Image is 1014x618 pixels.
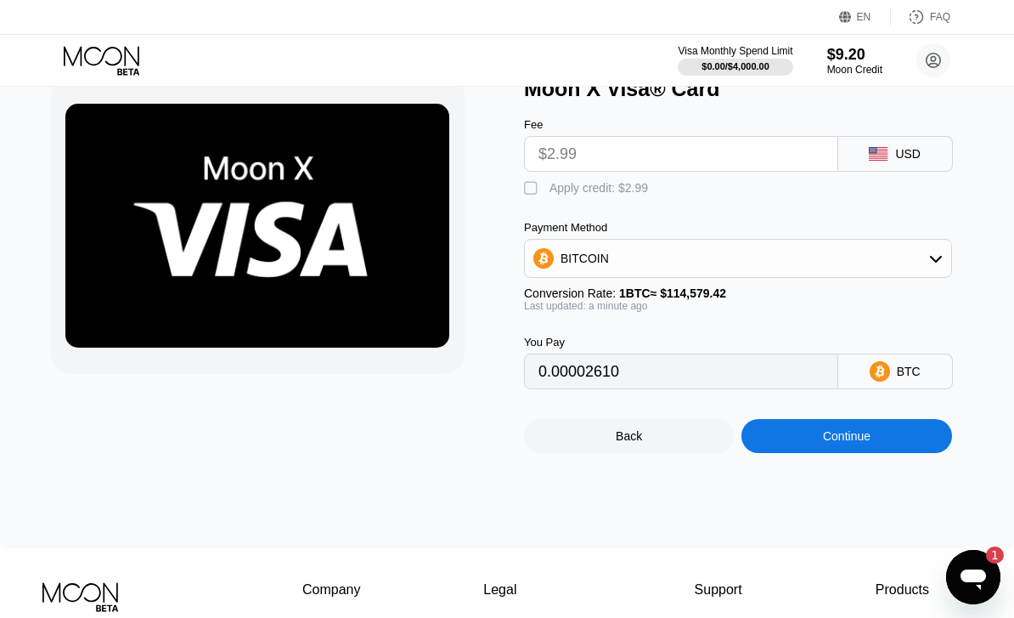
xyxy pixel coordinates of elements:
div: $9.20 [827,46,882,64]
iframe: Number of unread messages [970,547,1004,564]
div: You Pay [524,336,838,349]
div: FAQ [930,11,950,23]
div: EN [839,9,891,26]
div: Conversion Rate: [524,286,952,300]
div: Moon X Visa® Card [524,77,980,101]
div: Company [302,582,361,598]
div: Back [616,429,642,443]
div: BITCOIN [561,252,609,265]
div: Products [876,582,929,598]
div: BTC [897,365,921,378]
div: Moon Credit [827,64,882,76]
input: $0.00 [538,137,824,171]
div: Continue [741,419,951,453]
div: USD [895,147,921,161]
div: BITCOIN [525,241,951,275]
span: 1 BTC ≈ $114,579.42 [619,286,726,300]
div: Visa Monthly Spend Limit [678,45,792,57]
iframe: Button to launch messaging window, 1 unread message [946,550,1000,604]
div: Visa Monthly Spend Limit$0.00/$4,000.00 [678,45,792,76]
div: Apply credit: $2.99 [549,181,648,195]
div: $0.00 / $4,000.00 [701,61,769,71]
div: EN [857,11,871,23]
div: $9.20Moon Credit [827,46,882,76]
div: Support [695,582,753,598]
div: Legal [483,582,572,598]
div: Last updated: a minute ago [524,300,952,312]
div: FAQ [891,9,950,26]
div: Payment Method [524,221,952,234]
div: Continue [823,429,870,443]
div:  [524,180,541,197]
div: Back [524,419,734,453]
div: Fee [524,118,838,131]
